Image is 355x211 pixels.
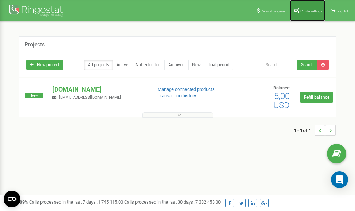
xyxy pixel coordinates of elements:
[84,60,113,70] a: All projects
[337,9,348,13] span: Log Out
[300,9,322,13] span: Profile settings
[26,60,63,70] a: New project
[4,191,20,207] button: Open CMP widget
[164,60,189,70] a: Archived
[25,42,45,48] h5: Projects
[158,93,196,98] a: Transaction history
[294,125,315,136] span: 1 - 1 of 1
[124,199,221,205] span: Calls processed in the last 30 days :
[300,92,333,103] a: Refill balance
[294,118,336,143] nav: ...
[113,60,132,70] a: Active
[273,85,290,91] span: Balance
[29,199,123,205] span: Calls processed in the last 7 days :
[204,60,233,70] a: Trial period
[98,199,123,205] u: 1 745 115,00
[261,60,297,70] input: Search
[195,199,221,205] u: 7 382 453,00
[132,60,165,70] a: Not extended
[273,91,290,110] span: 5,00 USD
[297,60,318,70] button: Search
[331,171,348,188] div: Open Intercom Messenger
[25,93,43,98] span: New
[59,95,121,100] span: [EMAIL_ADDRESS][DOMAIN_NAME]
[188,60,204,70] a: New
[158,87,215,92] a: Manage connected products
[52,85,146,94] p: [DOMAIN_NAME]
[261,9,285,13] span: Referral program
